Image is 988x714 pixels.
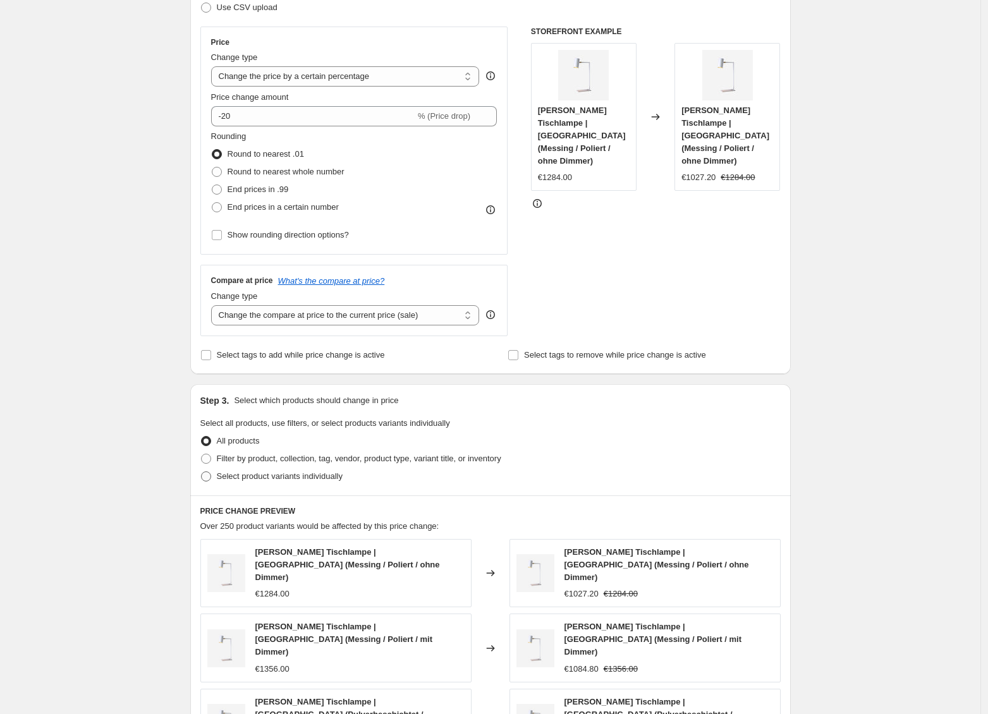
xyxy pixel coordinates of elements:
input: -15 [211,106,415,126]
img: el-schmid-kyoto-tischlampe-weiss-w_80x.jpg [207,629,245,667]
span: Rounding [211,131,247,141]
span: Show rounding direction options? [228,230,349,239]
h6: PRICE CHANGE PREVIEW [200,506,781,516]
span: Select product variants individually [217,471,343,481]
span: Price change amount [211,92,289,102]
div: €1084.80 [564,663,599,675]
span: Over 250 product variants would be affected by this price change: [200,521,439,531]
span: [PERSON_NAME] Tischlampe | [GEOGRAPHIC_DATA] (Messing / Poliert / ohne Dimmer) [538,106,626,166]
h2: Step 3. [200,394,229,407]
button: What's the compare at price? [278,276,385,286]
span: Select tags to add while price change is active [217,350,385,360]
span: % (Price drop) [418,111,470,121]
img: el-schmid-kyoto-tischlampe-weiss-w_80x.jpg [558,50,609,100]
span: Select tags to remove while price change is active [524,350,706,360]
span: [PERSON_NAME] Tischlampe | [GEOGRAPHIC_DATA] (Messing / Poliert / mit Dimmer) [564,622,741,657]
div: €1284.00 [538,171,572,184]
span: [PERSON_NAME] Tischlampe | [GEOGRAPHIC_DATA] (Messing / Poliert / ohne Dimmer) [564,547,749,582]
span: Filter by product, collection, tag, vendor, product type, variant title, or inventory [217,454,501,463]
div: €1027.20 [681,171,716,184]
strike: €1356.00 [604,663,638,675]
div: help [484,308,497,321]
h3: Price [211,37,229,47]
h6: STOREFRONT EXAMPLE [531,27,781,37]
span: Change type [211,291,258,301]
span: Use CSV upload [217,3,277,12]
span: Change type [211,52,258,62]
span: Select all products, use filters, or select products variants individually [200,418,450,428]
span: End prices in a certain number [228,202,339,212]
span: Round to nearest whole number [228,167,345,176]
div: €1284.00 [255,588,290,600]
span: All products [217,436,260,445]
span: [PERSON_NAME] Tischlampe | [GEOGRAPHIC_DATA] (Messing / Poliert / ohne Dimmer) [681,106,769,166]
img: el-schmid-kyoto-tischlampe-weiss-w_80x.jpg [702,50,753,100]
p: Select which products should change in price [234,394,398,407]
img: el-schmid-kyoto-tischlampe-weiss-w_80x.jpg [516,629,554,667]
span: Round to nearest .01 [228,149,304,159]
span: End prices in .99 [228,185,289,194]
h3: Compare at price [211,275,273,286]
div: help [484,70,497,82]
strike: €1284.00 [721,171,755,184]
span: [PERSON_NAME] Tischlampe | [GEOGRAPHIC_DATA] (Messing / Poliert / mit Dimmer) [255,622,432,657]
div: €1356.00 [255,663,290,675]
div: €1027.20 [564,588,599,600]
span: [PERSON_NAME] Tischlampe | [GEOGRAPHIC_DATA] (Messing / Poliert / ohne Dimmer) [255,547,440,582]
strike: €1284.00 [604,588,638,600]
img: el-schmid-kyoto-tischlampe-weiss-w_80x.jpg [207,554,245,592]
img: el-schmid-kyoto-tischlampe-weiss-w_80x.jpg [516,554,554,592]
